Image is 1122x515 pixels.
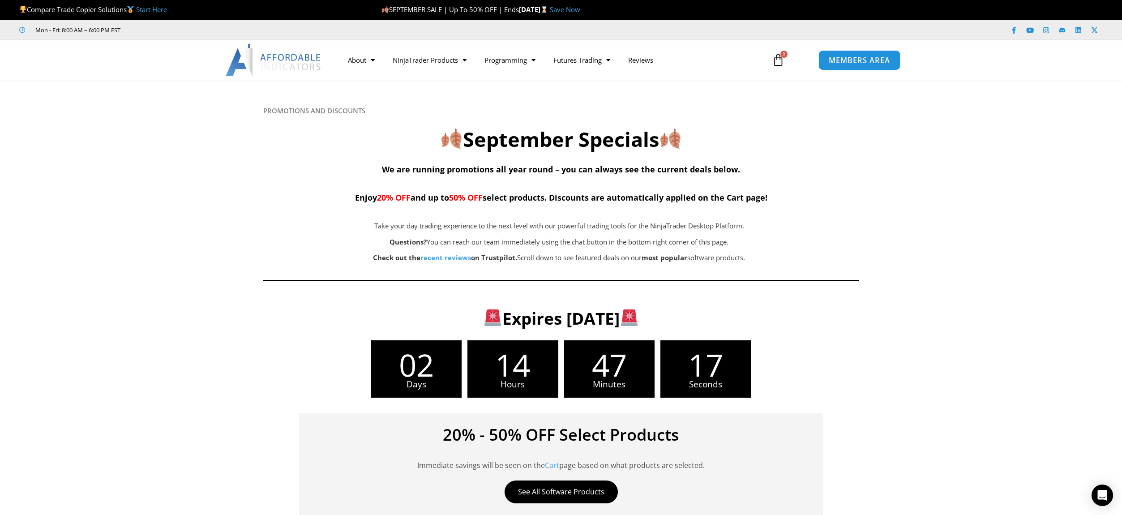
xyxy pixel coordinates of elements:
[467,349,558,380] span: 14
[660,129,681,149] img: 🍂
[475,50,544,70] a: Programming
[1092,485,1113,506] div: Open Intercom Messenger
[619,50,662,70] a: Reviews
[373,253,517,262] strong: Check out the on Trustpilot.
[564,380,655,389] span: Minutes
[544,50,619,70] a: Futures Trading
[263,107,859,115] h6: PROMOTIONS AND DISCOUNTS
[20,6,26,13] img: 🏆
[127,6,134,13] img: 🥇
[484,309,501,326] img: 🚨
[621,309,638,326] img: 🚨
[136,5,167,14] a: Start Here
[308,236,810,249] p: You can reach our team immediately using the chat button in the bottom right corner of this page.
[660,349,751,380] span: 17
[33,25,120,35] span: Mon - Fri: 8:00 AM – 6:00 PM EST
[420,253,471,262] a: recent reviews
[441,129,462,149] img: 🍂
[541,6,548,13] img: ⌛
[381,5,519,14] span: SEPTEMBER SALE | Up To 50% OFF | Ends
[384,50,475,70] a: NinjaTrader Products
[545,460,559,470] a: Cart
[226,44,322,76] img: LogoAI | Affordable Indicators – NinjaTrader
[642,253,687,262] b: most popular
[313,427,809,443] h4: 20% - 50% OFF Select Products
[371,349,462,380] span: 02
[339,50,384,70] a: About
[371,380,462,389] span: Days
[505,481,618,503] a: See All Software Products
[308,252,810,264] p: Scroll down to see featured deals on our software products.
[818,50,900,70] a: MEMBERS AREA
[390,237,427,246] strong: Questions?
[339,50,762,70] nav: Menu
[133,26,267,34] iframe: Customer reviews powered by Trustpilot
[660,380,751,389] span: Seconds
[758,47,798,73] a: 0
[780,51,788,58] span: 0
[449,192,483,203] span: 50% OFF
[377,192,411,203] span: 20% OFF
[382,6,389,13] img: 🍂
[313,447,809,472] p: Immediate savings will be seen on the page based on what products are selected.
[355,192,767,203] span: Enjoy and up to select products. Discounts are automatically applied on the Cart page!
[382,164,740,175] span: We are running promotions all year round – you can always see the current deals below.
[374,221,744,230] span: Take your day trading experience to the next level with our powerful trading tools for the NinjaT...
[278,308,844,329] h3: Expires [DATE]
[263,126,859,153] h2: September Specials
[828,56,890,64] span: MEMBERS AREA
[519,5,550,14] strong: [DATE]
[550,5,580,14] a: Save Now
[19,5,167,14] span: Compare Trade Copier Solutions
[467,380,558,389] span: Hours
[564,349,655,380] span: 47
